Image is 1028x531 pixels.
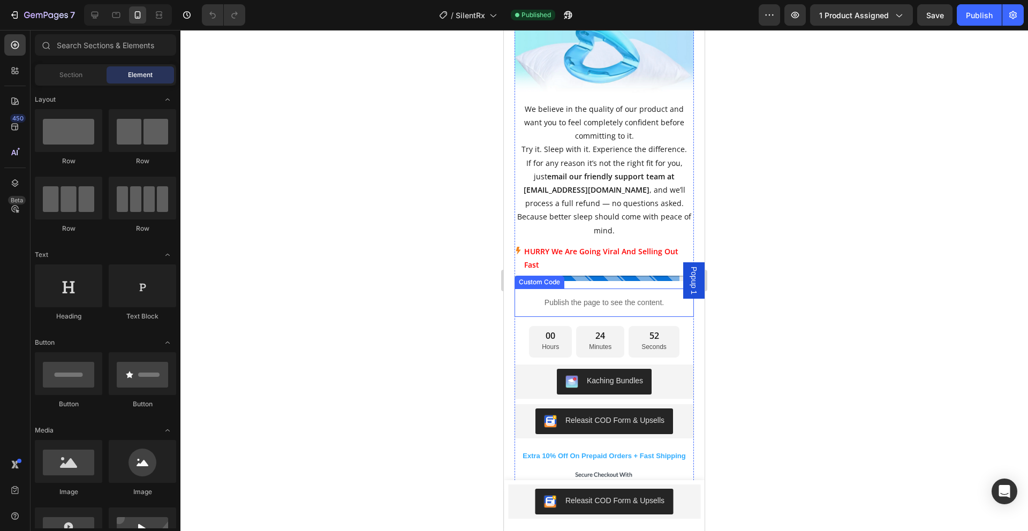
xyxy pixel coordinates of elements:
[35,487,102,497] div: Image
[202,4,245,26] div: Undo/Redo
[159,422,176,439] span: Toggle open
[109,399,176,409] div: Button
[917,4,953,26] button: Save
[4,4,80,26] button: 7
[35,250,48,260] span: Text
[35,224,102,233] div: Row
[159,246,176,263] span: Toggle open
[819,10,889,21] span: 1 product assigned
[35,312,102,321] div: Heading
[810,4,913,26] button: 1 product assigned
[992,479,1017,504] div: Open Intercom Messenger
[109,156,176,166] div: Row
[35,95,56,104] span: Layout
[59,70,82,80] span: Section
[451,10,453,21] span: /
[456,10,485,21] span: SilentRx
[109,312,176,321] div: Text Block
[957,4,1002,26] button: Publish
[128,70,153,80] span: Element
[159,91,176,108] span: Toggle open
[966,10,993,21] div: Publish
[35,426,54,435] span: Media
[35,156,102,166] div: Row
[521,10,551,20] span: Published
[109,224,176,233] div: Row
[159,334,176,351] span: Toggle open
[10,114,26,123] div: 450
[8,196,26,204] div: Beta
[70,9,75,21] p: 7
[109,487,176,497] div: Image
[504,30,705,531] iframe: Design area
[35,399,102,409] div: Button
[926,11,944,20] span: Save
[35,338,55,347] span: Button
[35,34,176,56] input: Search Sections & Elements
